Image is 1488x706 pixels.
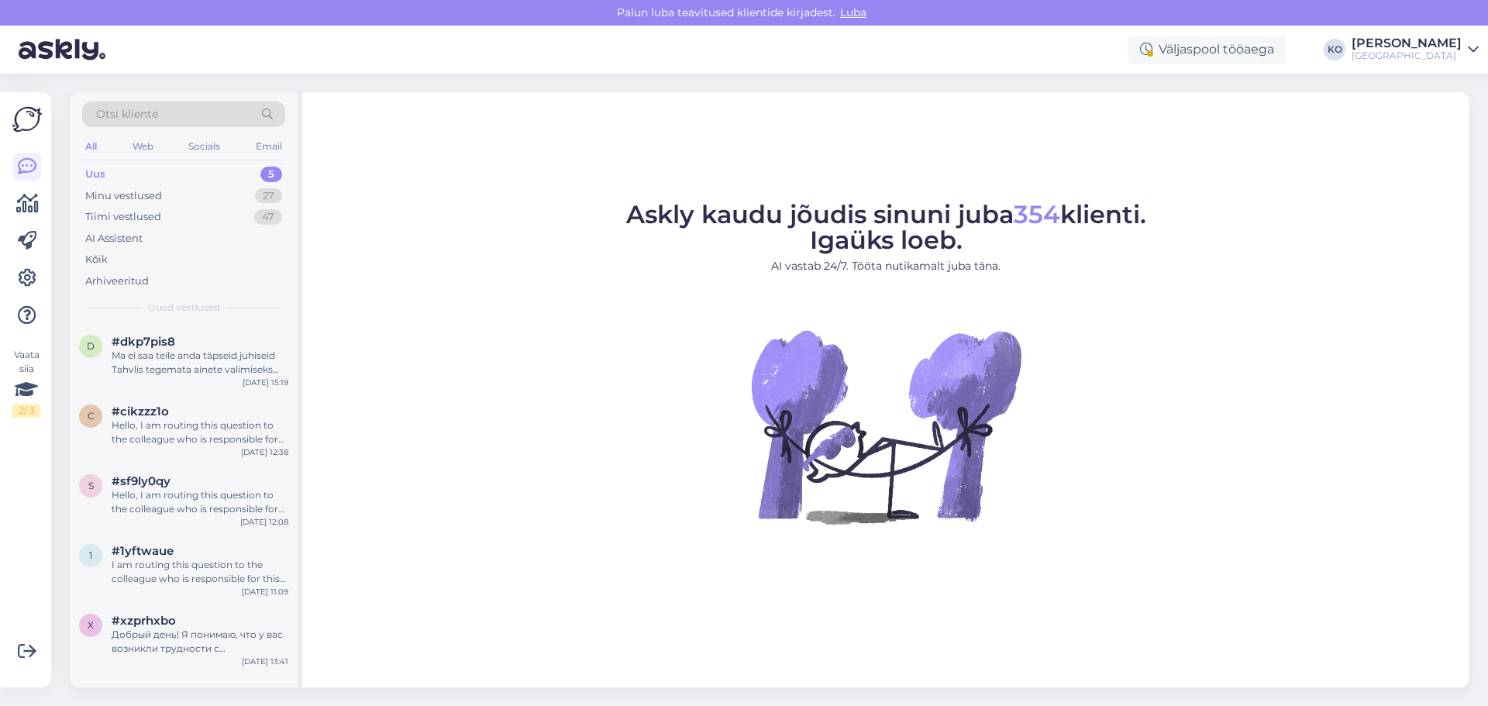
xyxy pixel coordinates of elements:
[85,274,149,289] div: Arhiveeritud
[253,136,285,157] div: Email
[112,544,174,558] span: #1yftwaue
[112,558,288,586] div: I am routing this question to the colleague who is responsible for this topic. The reply might ta...
[241,446,288,458] div: [DATE] 12:38
[240,516,288,528] div: [DATE] 12:08
[87,340,95,352] span: d
[85,209,161,225] div: Tiimi vestlused
[1352,50,1462,62] div: [GEOGRAPHIC_DATA]
[12,404,40,418] div: 2 / 3
[85,188,162,204] div: Minu vestlused
[746,287,1025,566] img: No Chat active
[835,5,871,19] span: Luba
[129,136,157,157] div: Web
[626,199,1146,255] span: Askly kaudu jõudis sinuni juba klienti. Igaüks loeb.
[255,188,282,204] div: 27
[1324,39,1345,60] div: KO
[88,410,95,422] span: c
[1352,37,1462,50] div: [PERSON_NAME]
[85,231,143,246] div: AI Assistent
[89,549,92,561] span: 1
[260,167,282,182] div: 5
[88,619,94,631] span: x
[85,252,108,267] div: Kõik
[88,480,94,491] span: s
[82,136,100,157] div: All
[112,628,288,656] div: Добрый день! Я понимаю, что у вас возникли трудности с регистрацией на курсы. Для решения этой пр...
[112,474,170,488] span: #sf9ly0qy
[112,335,175,349] span: #dkp7pis8
[12,348,40,418] div: Vaata siia
[112,488,288,516] div: Hello, I am routing this question to the colleague who is responsible for this topic. The reply m...
[243,377,288,388] div: [DATE] 15:19
[1014,199,1060,229] span: 354
[242,656,288,667] div: [DATE] 13:41
[112,614,176,628] span: #xzprhxbo
[112,405,169,418] span: #cikzzz1o
[148,301,220,315] span: Uued vestlused
[12,105,42,134] img: Askly Logo
[112,418,288,446] div: Hello, I am routing this question to the colleague who is responsible for this topic. The reply m...
[85,167,105,182] div: Uus
[626,258,1146,274] p: AI vastab 24/7. Tööta nutikamalt juba täna.
[242,586,288,598] div: [DATE] 11:09
[1352,37,1479,62] a: [PERSON_NAME][GEOGRAPHIC_DATA]
[254,209,282,225] div: 47
[112,349,288,377] div: Ma ei saa teile anda täpseid juhiseid Tahvlis tegemata ainete valimiseks õppekava täidetuse alt. ...
[96,106,158,122] span: Otsi kliente
[1128,36,1286,64] div: Väljaspool tööaega
[185,136,223,157] div: Socials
